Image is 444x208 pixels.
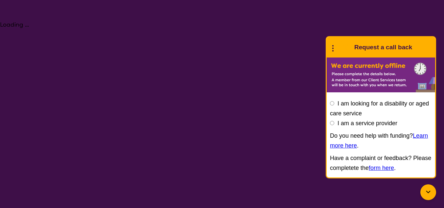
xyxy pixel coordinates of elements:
label: I am a service provider [338,120,397,127]
img: Karista offline chat form to request call back [327,58,435,92]
label: I am looking for a disability or aged care service [330,100,429,117]
p: Do you need help with funding? . [330,131,432,150]
p: Have a complaint or feedback? Please completete the . [330,153,432,173]
h1: Request a call back [354,42,412,52]
a: form here [369,165,394,171]
img: Karista [337,41,350,54]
